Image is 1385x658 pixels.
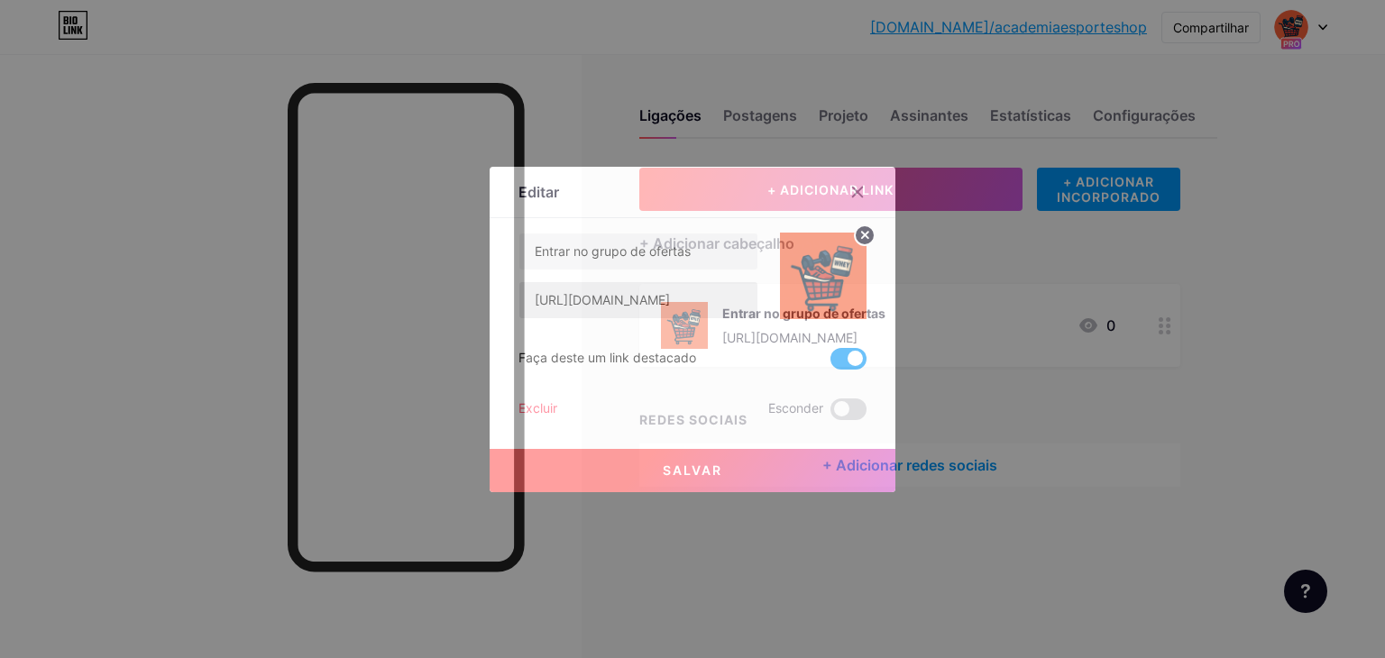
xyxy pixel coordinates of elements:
input: Título [519,233,757,270]
font: Salvar [663,462,722,478]
img: link_miniatura [780,233,867,319]
font: Excluir [518,400,557,416]
button: Salvar [490,449,895,492]
input: URL [519,282,757,318]
font: Esconder [768,400,823,416]
font: Editar [518,183,559,201]
font: Faça deste um link destacado [518,350,696,365]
